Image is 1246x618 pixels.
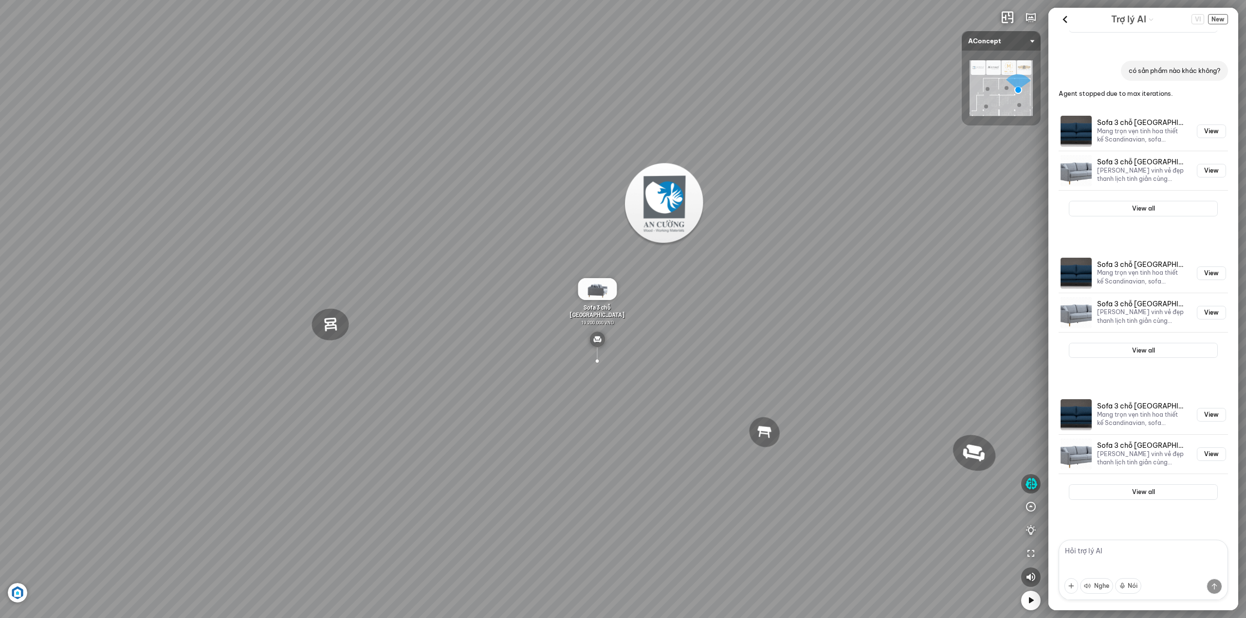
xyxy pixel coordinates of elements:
[1097,127,1185,144] p: Mang trọn vẹn tinh hoa thiết kế Scandinavian, sofa Sunderland là sự giao thoa hoàn hảo giữa vẻ đẹ...
[1097,166,1185,183] p: [PERSON_NAME] vinh vẻ đẹp thanh lịch tinh giản cùng [PERSON_NAME]. Với đường nét gọn gàng, chất v...
[1061,399,1092,430] img: Sofa 3 chỗ Sunderland
[578,278,617,300] img: Sofa_3_ch__Adel_JDPY27NEHH3G.gif
[1197,306,1226,319] button: View
[1097,450,1185,467] p: [PERSON_NAME] vinh vẻ đẹp thanh lịch tinh giản cùng [PERSON_NAME]. Với đường nét gọn gàng, chất v...
[1129,66,1220,75] p: có sản phầm nào khác không?
[1069,201,1218,216] button: View all
[1197,164,1226,177] button: View
[1097,158,1185,166] h3: Sofa 3 chỗ [GEOGRAPHIC_DATA]
[1080,578,1113,594] button: Nghe
[1097,268,1185,285] p: Mang trọn vẹn tinh hoa thiết kế Scandinavian, sofa Sunderland là sự giao thoa hoàn hảo giữa vẻ đẹ...
[1197,408,1226,422] button: View
[1069,343,1218,358] button: View all
[1097,308,1185,325] p: [PERSON_NAME] vinh vẻ đẹp thanh lịch tinh giản cùng [PERSON_NAME]. Với đường nét gọn gàng, chất v...
[570,304,624,318] span: Sofa 3 chỗ [GEOGRAPHIC_DATA]
[1059,88,1228,98] p: Agent stopped due to max iterations.
[1208,14,1228,24] button: New Chat
[589,332,605,347] img: type_sofa_CL2K24RXHCN6.svg
[968,31,1034,51] span: AConcept
[1061,155,1092,186] img: Sofa 3 chỗ Adelaide
[1111,13,1146,26] span: Trợ lý AI
[1061,297,1092,328] img: Sofa 3 chỗ Adelaide
[1069,484,1218,500] button: View all
[1061,116,1092,147] img: Sofa 3 chỗ Sunderland
[8,583,27,602] img: Artboard_6_4x_1_F4RHW9YJWHU.jpg
[1097,119,1185,127] h3: Sofa 3 chỗ [GEOGRAPHIC_DATA]
[1097,261,1185,269] h3: Sofa 3 chỗ [GEOGRAPHIC_DATA]
[1197,447,1226,461] button: View
[1191,14,1204,24] span: VI
[581,319,614,325] span: 19.200.000 VND
[1097,402,1185,410] h3: Sofa 3 chỗ [GEOGRAPHIC_DATA]
[1197,124,1226,138] button: View
[1197,266,1226,280] button: View
[1061,439,1092,470] img: Sofa 3 chỗ Adelaide
[1061,258,1092,289] img: Sofa 3 chỗ Sunderland
[970,60,1033,116] img: AConcept_CTMHTJT2R6E4.png
[1097,300,1185,308] h3: Sofa 3 chỗ [GEOGRAPHIC_DATA]
[1097,410,1185,427] p: Mang trọn vẹn tinh hoa thiết kế Scandinavian, sofa Sunderland là sự giao thoa hoàn hảo giữa vẻ đẹ...
[1115,578,1141,594] button: Nói
[1097,441,1185,450] h3: Sofa 3 chỗ [GEOGRAPHIC_DATA]
[1111,12,1154,27] div: AI Guide options
[1208,14,1228,24] span: New
[1191,14,1204,24] button: Change language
